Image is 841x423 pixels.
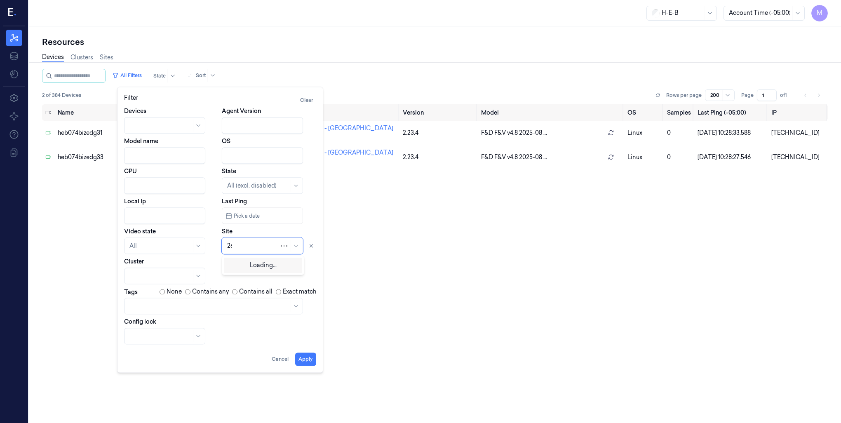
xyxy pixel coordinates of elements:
[295,352,316,366] button: Apply
[297,94,316,107] button: Clear
[481,129,547,137] span: F&D F&V v4.8 2025-08 ...
[303,149,393,165] a: HEB 74 - [GEOGRAPHIC_DATA] 02
[232,212,260,220] span: Pick a date
[239,287,273,296] label: Contains all
[70,53,93,62] a: Clusters
[124,289,138,295] label: Tags
[109,69,145,82] button: All Filters
[283,287,316,296] label: Exact match
[300,104,399,121] th: Site
[780,92,793,99] span: of 1
[478,104,624,121] th: Model
[771,153,825,162] div: [TECHNICAL_ID]
[664,104,694,121] th: Samples
[42,53,64,62] a: Devices
[222,227,233,235] label: Site
[698,129,765,137] div: [DATE] 10:28:33.588
[667,129,691,137] div: 0
[124,227,156,235] label: Video state
[222,167,236,175] label: State
[627,153,660,162] p: linux
[268,352,292,366] button: Cancel
[124,257,144,266] label: Cluster
[222,207,303,224] button: Pick a date
[224,258,302,273] div: Loading...
[403,153,475,162] div: 2.23.4
[694,104,768,121] th: Last Ping (-05:00)
[667,153,691,162] div: 0
[399,104,478,121] th: Version
[481,153,547,162] span: F&D F&V v4.8 2025-08 ...
[800,89,825,101] nav: pagination
[811,5,828,21] button: M
[303,125,393,141] a: HEB 74 - [GEOGRAPHIC_DATA] 02
[741,92,754,99] span: Page
[768,104,828,121] th: IP
[624,104,664,121] th: OS
[403,129,475,137] div: 2.23.4
[222,107,261,115] label: Agent Version
[666,92,702,99] p: Rows per page
[124,137,158,145] label: Model name
[54,104,153,121] th: Name
[167,287,182,296] label: None
[58,129,150,137] div: heb074bizedg31
[192,287,229,296] label: Contains any
[124,94,316,107] div: Filter
[100,53,113,62] a: Sites
[124,107,146,115] label: Devices
[627,129,660,137] p: linux
[58,153,150,162] div: heb074bizedg33
[222,197,247,205] label: Last Ping
[124,197,146,205] label: Local Ip
[42,92,81,99] span: 2 of 384 Devices
[124,317,156,326] label: Config lock
[124,167,137,175] label: CPU
[222,137,230,145] label: OS
[771,129,825,137] div: [TECHNICAL_ID]
[42,36,828,48] div: Resources
[698,153,765,162] div: [DATE] 10:28:27.546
